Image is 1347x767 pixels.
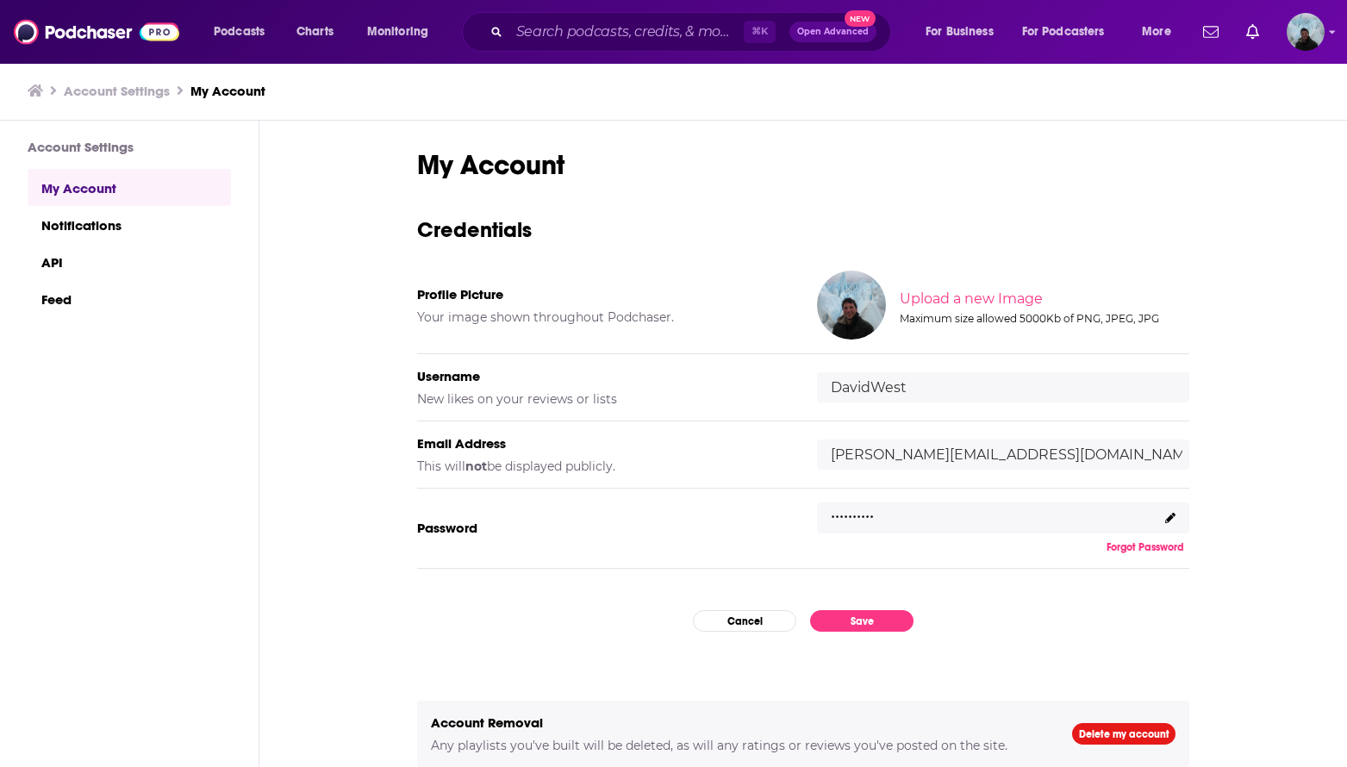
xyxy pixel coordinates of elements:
[28,169,231,206] a: My Account
[285,18,344,46] a: Charts
[914,18,1015,46] button: open menu
[417,458,789,474] h5: This will be displayed publicly.
[817,440,1189,470] input: email
[28,280,231,317] a: Feed
[900,312,1186,325] div: Maximum size allowed 5000Kb of PNG, JPEG, JPG
[190,83,265,99] a: My Account
[1287,13,1325,51] img: User Profile
[817,372,1189,402] input: username
[845,10,876,27] span: New
[797,28,869,36] span: Open Advanced
[1196,17,1225,47] a: Show notifications dropdown
[214,20,265,44] span: Podcasts
[744,21,776,43] span: ⌘ K
[28,243,231,280] a: API
[28,206,231,243] a: Notifications
[64,83,170,99] a: Account Settings
[417,435,789,452] h5: Email Address
[14,16,179,48] img: Podchaser - Follow, Share and Rate Podcasts
[417,286,789,302] h5: Profile Picture
[417,309,789,325] h5: Your image shown throughout Podchaser.
[831,498,874,523] p: ..........
[1142,20,1171,44] span: More
[1287,13,1325,51] span: Logged in as DavidWest
[28,139,231,155] h3: Account Settings
[509,18,744,46] input: Search podcasts, credits, & more...
[417,216,1189,243] h3: Credentials
[367,20,428,44] span: Monitoring
[1239,17,1266,47] a: Show notifications dropdown
[1101,540,1189,554] button: Forgot Password
[1011,18,1130,46] button: open menu
[1287,13,1325,51] button: Show profile menu
[478,12,907,52] div: Search podcasts, credits, & more...
[926,20,994,44] span: For Business
[296,20,334,44] span: Charts
[431,738,1045,753] h5: Any playlists you've built will be deleted, as will any ratings or reviews you've posted on the s...
[417,368,789,384] h5: Username
[355,18,451,46] button: open menu
[693,610,796,632] button: Cancel
[417,520,789,536] h5: Password
[417,148,1189,182] h1: My Account
[810,610,914,632] button: Save
[417,391,789,407] h5: New likes on your reviews or lists
[1130,18,1193,46] button: open menu
[431,714,1045,731] h5: Account Removal
[817,271,886,340] img: Your profile image
[1022,20,1105,44] span: For Podcasters
[789,22,876,42] button: Open AdvancedNew
[202,18,287,46] button: open menu
[465,458,487,474] b: not
[1072,723,1176,745] a: Delete my account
